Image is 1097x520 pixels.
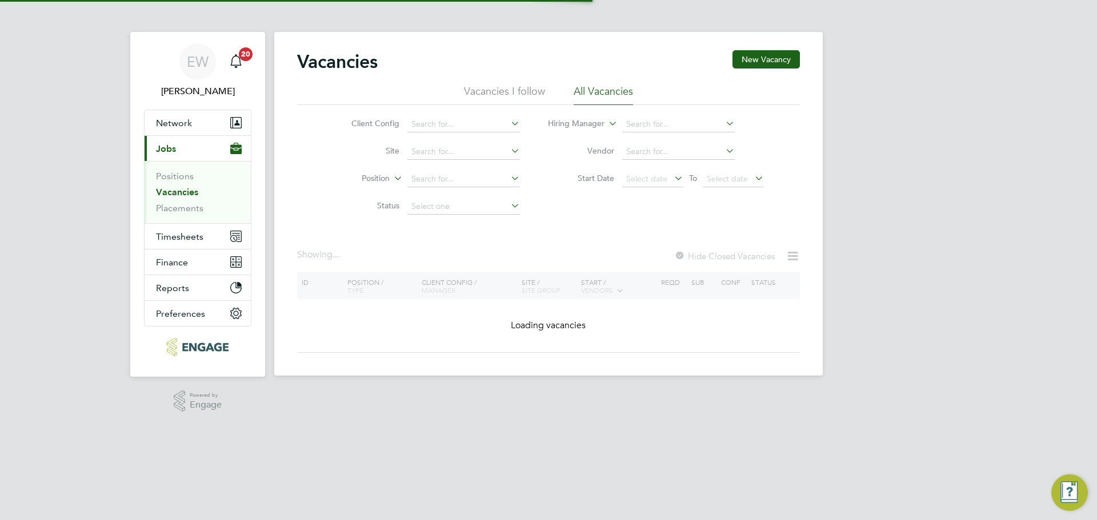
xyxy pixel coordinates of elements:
label: Client Config [334,118,399,128]
button: Jobs [145,136,251,161]
button: New Vacancy [732,50,800,68]
button: Reports [145,275,251,300]
button: Engage Resource Center [1051,474,1088,511]
button: Finance [145,249,251,275]
a: Positions [156,171,194,182]
span: Preferences [156,308,205,319]
a: EW[PERSON_NAME] [144,43,251,98]
img: blackstonerecruitment-logo-retina.png [167,338,228,356]
label: Hide Closed Vacancies [674,251,775,261]
a: Placements [156,203,203,213]
span: Network [156,118,192,128]
a: Powered byEngage [174,390,222,412]
input: Search for... [622,144,735,160]
div: Showing [297,249,342,261]
label: Vendor [548,146,614,156]
input: Search for... [622,116,735,132]
span: ... [333,249,339,260]
span: To [686,171,700,186]
input: Search for... [407,116,520,132]
input: Search for... [407,144,520,160]
label: Position [324,173,390,184]
label: Start Date [548,173,614,183]
span: Finance [156,257,188,268]
span: Select date [707,174,748,184]
div: Jobs [145,161,251,223]
span: Jobs [156,143,176,154]
label: Status [334,200,399,211]
span: 20 [239,47,253,61]
li: All Vacancies [574,84,633,105]
span: EW [187,54,209,69]
li: Vacancies I follow [464,84,545,105]
span: Reports [156,283,189,293]
span: Ella Wratten [144,84,251,98]
h2: Vacancies [297,50,378,73]
a: Vacancies [156,187,198,197]
span: Powered by [190,390,222,400]
button: Network [145,110,251,135]
a: 20 [225,43,247,80]
button: Preferences [145,301,251,326]
input: Search for... [407,171,520,187]
button: Timesheets [145,224,251,249]
a: Go to home page [144,338,251,356]
label: Hiring Manager [539,118,604,130]
input: Select one [407,199,520,215]
span: Select date [626,174,667,184]
span: Engage [190,400,222,410]
nav: Main navigation [130,32,265,377]
label: Site [334,146,399,156]
span: Timesheets [156,231,203,242]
